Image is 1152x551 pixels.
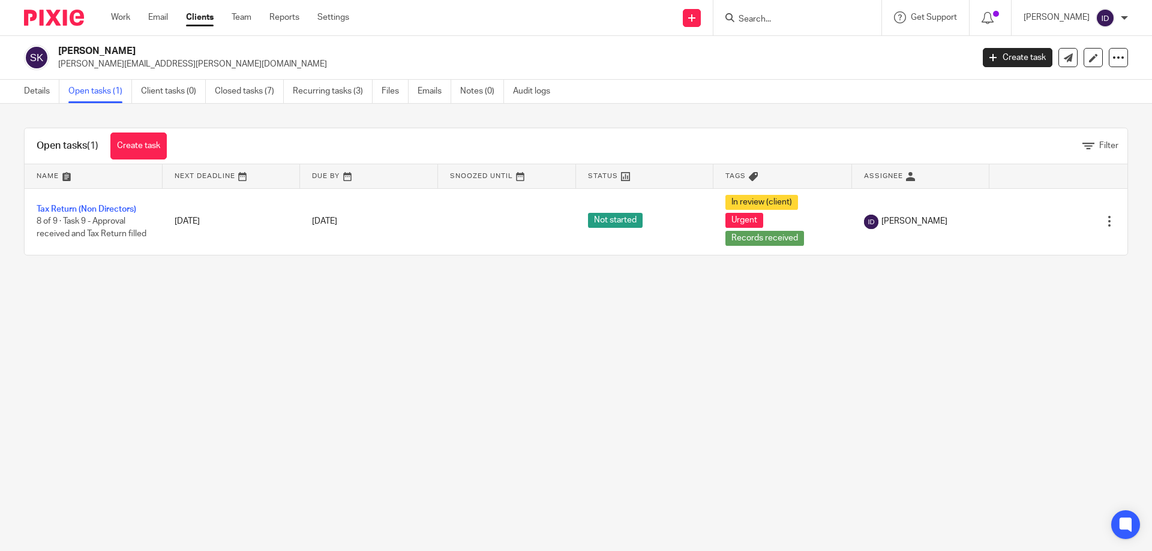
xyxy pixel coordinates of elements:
[58,58,965,70] p: [PERSON_NAME][EMAIL_ADDRESS][PERSON_NAME][DOMAIN_NAME]
[37,140,98,152] h1: Open tasks
[269,11,299,23] a: Reports
[725,173,746,179] span: Tags
[460,80,504,103] a: Notes (0)
[163,188,301,255] td: [DATE]
[148,11,168,23] a: Email
[58,45,784,58] h2: [PERSON_NAME]
[1096,8,1115,28] img: svg%3E
[317,11,349,23] a: Settings
[983,48,1052,67] a: Create task
[37,205,136,213] a: Tax Return (Non Directors)
[737,14,845,25] input: Search
[215,80,284,103] a: Closed tasks (7)
[24,10,84,26] img: Pixie
[37,217,146,238] span: 8 of 9 · Task 9 - Approval received and Tax Return filled
[141,80,206,103] a: Client tasks (0)
[881,215,947,227] span: [PERSON_NAME]
[588,173,618,179] span: Status
[293,80,373,103] a: Recurring tasks (3)
[232,11,251,23] a: Team
[864,215,878,229] img: svg%3E
[725,195,798,210] span: In review (client)
[1099,141,1118,150] span: Filter
[1024,11,1090,23] p: [PERSON_NAME]
[110,133,167,159] a: Create task
[382,80,409,103] a: Files
[111,11,130,23] a: Work
[418,80,451,103] a: Emails
[588,213,643,228] span: Not started
[312,217,337,225] span: [DATE]
[450,173,513,179] span: Snoozed Until
[725,231,804,246] span: Records received
[725,213,763,228] span: Urgent
[911,13,957,22] span: Get Support
[24,80,59,103] a: Details
[513,80,559,103] a: Audit logs
[24,45,49,70] img: svg%3E
[68,80,132,103] a: Open tasks (1)
[186,11,214,23] a: Clients
[87,141,98,150] span: (1)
